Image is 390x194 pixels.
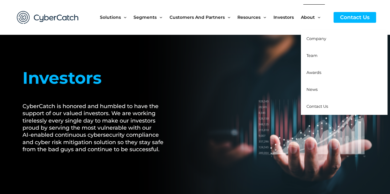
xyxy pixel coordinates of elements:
nav: Site Navigation: New Main Menu [100,4,327,30]
a: Team [301,47,388,64]
span: Menu Toggle [121,4,126,30]
span: Solutions [100,4,121,30]
span: Awards [306,70,321,75]
h2: CyberCatch is honored and humbled to have the support of our valued investors. We are working tir... [23,103,171,153]
span: Investors [273,4,294,30]
span: News [306,87,318,92]
span: Contact Us [306,104,328,109]
a: Company [301,30,388,47]
a: Investors [273,4,301,30]
span: Resources [237,4,261,30]
span: Team [306,53,318,58]
span: Menu Toggle [261,4,266,30]
span: Menu Toggle [157,4,162,30]
span: Company [306,36,326,41]
span: About [301,4,315,30]
span: Segments [133,4,157,30]
a: News [301,81,388,98]
span: Customers and Partners [170,4,225,30]
a: Awards [301,64,388,81]
img: CyberCatch [11,5,85,30]
h1: Investors [23,66,171,91]
a: Contact Us [334,12,376,23]
span: Menu Toggle [315,4,320,30]
a: Contact Us [301,98,388,115]
span: Menu Toggle [225,4,230,30]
